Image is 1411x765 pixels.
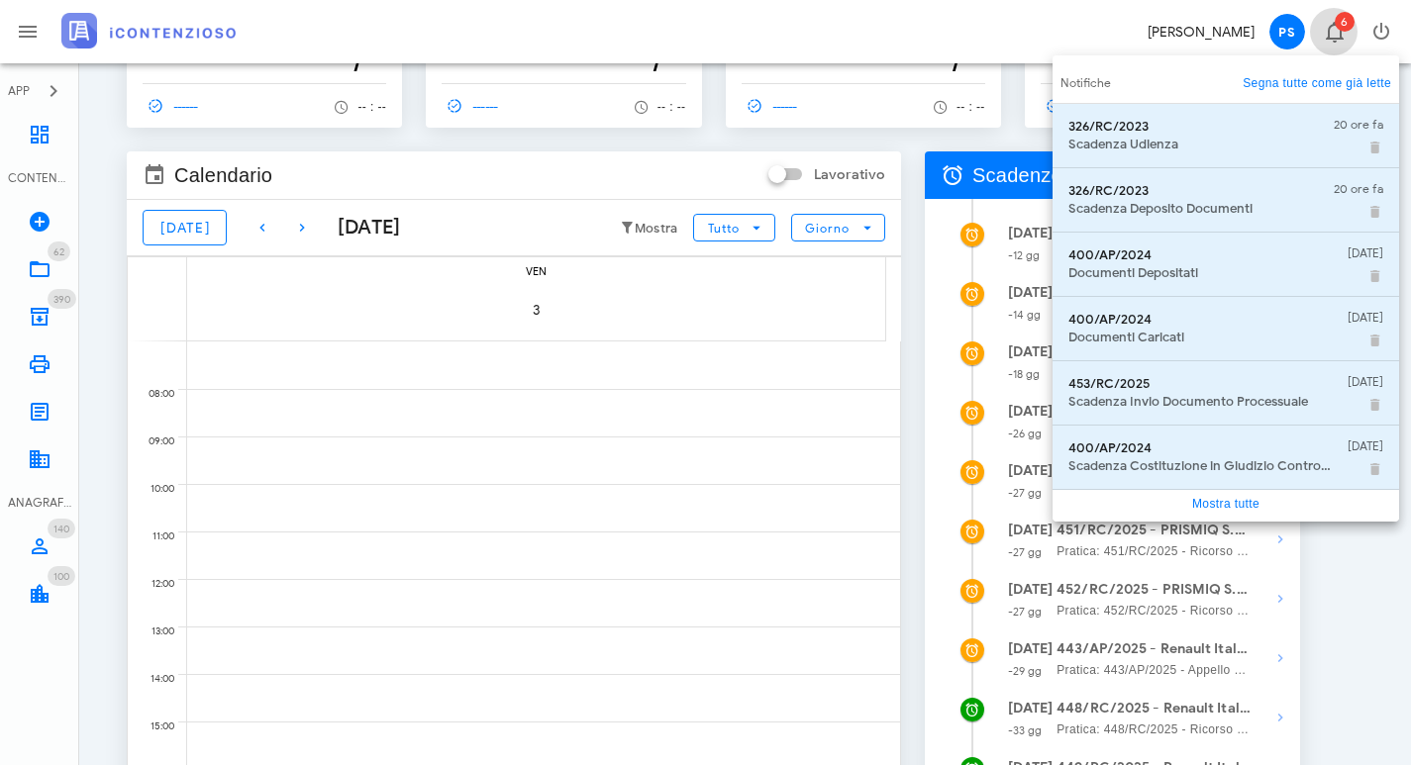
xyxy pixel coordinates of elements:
[1008,225,1054,241] strong: [DATE]
[1068,201,1318,217] div: Scadenza Deposito Documenti
[1008,248,1041,262] small: -12 gg
[48,241,70,261] span: Distintivo
[707,221,740,236] span: Tutto
[1008,545,1043,559] small: -27 gg
[442,97,499,115] span: ------
[1008,427,1043,440] small: -26 gg
[1068,440,1332,456] div: 400/AP/2024
[814,165,885,185] label: Lavorativo
[48,289,76,309] span: Distintivo
[1008,343,1054,360] strong: [DATE]
[1057,541,1252,561] span: Pratica: 451/RC/2025 - Ricorso contro Agenzia Delle Entrate Direzione Provinciale II Di Roma
[61,13,236,48] img: logo-text-2x.png
[1068,458,1332,474] div: Scadenza Costituzione in Giudizio Controparte
[322,213,401,242] div: [DATE]
[1348,309,1383,327] span: [DATE]
[1243,73,1391,93] a: Segna tutte come già lette
[1008,664,1043,678] small: -29 gg
[48,519,75,538] span: Distintivo
[1041,92,1106,120] a: ------
[1008,403,1054,420] strong: [DATE]
[1260,638,1300,678] button: Mostra dettagli
[143,210,227,245] button: [DATE]
[1008,581,1054,598] strong: [DATE]
[1068,312,1332,328] div: 400/AP/2024
[657,100,686,114] span: -- : --
[791,214,885,241] button: Giorno
[1068,330,1332,345] div: Documenti Caricati
[1057,601,1252,621] span: Pratica: 452/RC/2025 - Ricorso contro Agenzia Delle Entrate Direzione Provinciale II Di Roma
[1008,284,1054,301] strong: [DATE]
[187,257,885,282] div: ven
[1192,497,1260,511] a: Mostra tutte
[1260,520,1300,559] button: Mostra dettagli
[1008,723,1043,737] small: -33 gg
[1053,63,1399,103] div: Notifiche
[1008,700,1054,717] strong: [DATE]
[1348,437,1383,455] span: [DATE]
[53,245,64,258] span: 62
[1068,394,1332,410] div: Scadenza Invio Documento Processuale
[1057,698,1252,719] strong: 448/RC/2025 - Renault Italia Spa - In attesa della Costituzione in [GEOGRAPHIC_DATA] controparte
[1348,373,1383,391] span: [DATE]
[1008,522,1054,538] strong: [DATE]
[442,92,507,120] a: ------
[174,159,272,191] span: Calendario
[1057,719,1252,739] span: Pratica: 448/RC/2025 - Ricorso contro Agenzia Delle Entrate Riscossione Provincia Di [GEOGRAPHIC_...
[1008,640,1054,657] strong: [DATE]
[509,282,564,337] button: 3
[143,97,200,115] span: ------
[128,526,178,547] div: 11:00
[1057,660,1252,680] span: Pratica: 443/AP/2025 - Appello contro Agenzia Delle Entrate Riscossione Provincia Di [GEOGRAPHIC_...
[693,214,774,241] button: Tutto
[128,668,178,690] div: 14:00
[1068,265,1332,281] div: Documenti Depositati
[1310,8,1358,55] button: Distintivo
[128,573,178,595] div: 12:00
[1348,244,1383,262] span: [DATE]
[53,570,69,583] span: 100
[1148,22,1255,43] div: [PERSON_NAME]
[1334,180,1383,198] span: 20 ore fa
[972,159,1151,191] span: Scadenze prossime
[804,221,851,236] span: Giorno
[8,494,71,512] div: ANAGRAFICA
[1260,579,1300,619] button: Mostra dettagli
[742,92,807,120] a: ------
[1334,116,1383,134] span: 20 ore fa
[159,220,210,237] span: [DATE]
[1068,183,1318,199] div: 326/RC/2023
[48,566,75,586] span: Distintivo
[1008,605,1043,619] small: -27 gg
[1068,137,1318,152] div: Scadenza Udienza
[128,383,178,405] div: 08:00
[1335,12,1355,32] span: Distintivo
[1008,367,1041,381] small: -18 gg
[128,430,178,452] div: 09:00
[1269,14,1305,49] span: PS
[128,716,178,737] div: 15:00
[1057,520,1252,541] strong: 451/RC/2025 - PRISMIQ S.R.L. - Inviare Ricorso
[143,92,208,120] a: ------
[1057,579,1252,601] strong: 452/RC/2025 - PRISMIQ S.R.L. - Inviare Ricorso
[1260,698,1300,737] button: Mostra dettagli
[1068,376,1332,392] div: 453/RC/2025
[1008,486,1043,500] small: -27 gg
[1262,8,1310,55] button: PS
[1057,638,1252,660] strong: 443/AP/2025 - Renault Italia Spa - Inviare Appello
[1008,308,1042,322] small: -14 gg
[1008,462,1054,479] strong: [DATE]
[128,621,178,642] div: 13:00
[53,293,70,306] span: 390
[128,478,178,500] div: 10:00
[509,302,564,319] span: 3
[635,221,678,237] small: Mostra
[1068,119,1318,135] div: 326/RC/2023
[742,97,799,115] span: ------
[1041,97,1098,115] span: ------
[1068,247,1332,263] div: 400/AP/2024
[357,100,386,114] span: -- : --
[8,169,71,187] div: CONTENZIOSO
[53,523,69,535] span: 140
[957,100,985,114] span: -- : --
